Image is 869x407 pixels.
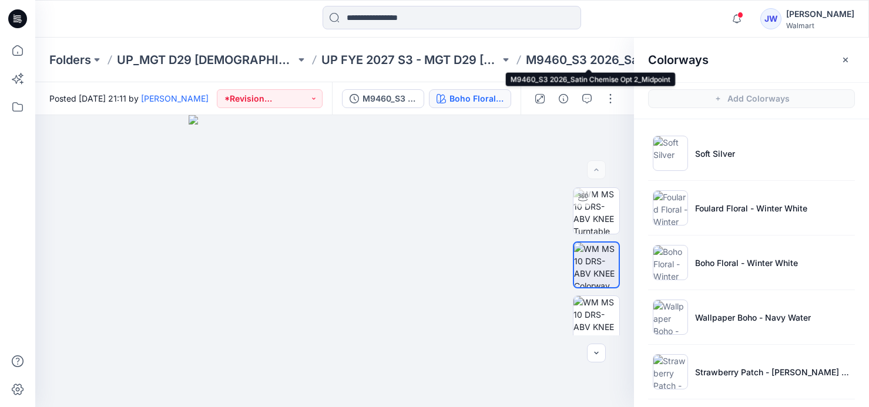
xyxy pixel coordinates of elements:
[760,8,781,29] div: JW
[695,366,850,378] p: Strawberry Patch - [PERSON_NAME] Mauve
[648,53,709,67] h2: Colorways
[653,354,688,389] img: Strawberry Patch - Berry Mauve
[653,245,688,280] img: Boho Floral - Winter White
[695,311,811,324] p: Wallpaper Boho - Navy Water
[49,92,209,105] span: Posted [DATE] 21:11 by
[573,296,619,342] img: WM MS 10 DRS-ABV KNEE Front wo Avatar
[363,92,417,105] div: M9460_S3 2026_Satin Chemise Opt 2_Midpoint
[321,52,500,68] a: UP FYE 2027 S3 - MGT D29 [DEMOGRAPHIC_DATA] Sleepwear
[526,52,704,68] p: M9460_S3 2026_Satin Chemise Opt 2_Midpoint
[117,52,296,68] a: UP_MGT D29 [DEMOGRAPHIC_DATA] Sleep
[695,147,735,160] p: Soft Silver
[554,89,573,108] button: Details
[342,89,424,108] button: M9460_S3 2026_Satin Chemise Opt 2_Midpoint
[574,243,619,287] img: WM MS 10 DRS-ABV KNEE Colorway wo Avatar
[786,7,854,21] div: [PERSON_NAME]
[573,188,619,234] img: WM MS 10 DRS-ABV KNEE Turntable with Avatar
[653,136,688,171] img: Soft Silver
[141,93,209,103] a: [PERSON_NAME]
[653,190,688,226] img: Foulard Floral - Winter White
[653,300,688,335] img: Wallpaper Boho - Navy Water
[695,257,798,269] p: Boho Floral - Winter White
[786,21,854,30] div: Walmart
[449,92,504,105] div: Boho Floral - Peach Fuzz
[429,89,511,108] button: Boho Floral - Peach Fuzz
[49,52,91,68] a: Folders
[189,115,481,407] img: eyJhbGciOiJIUzI1NiIsImtpZCI6IjAiLCJzbHQiOiJzZXMiLCJ0eXAiOiJKV1QifQ.eyJkYXRhIjp7InR5cGUiOiJzdG9yYW...
[695,202,807,214] p: Foulard Floral - Winter White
